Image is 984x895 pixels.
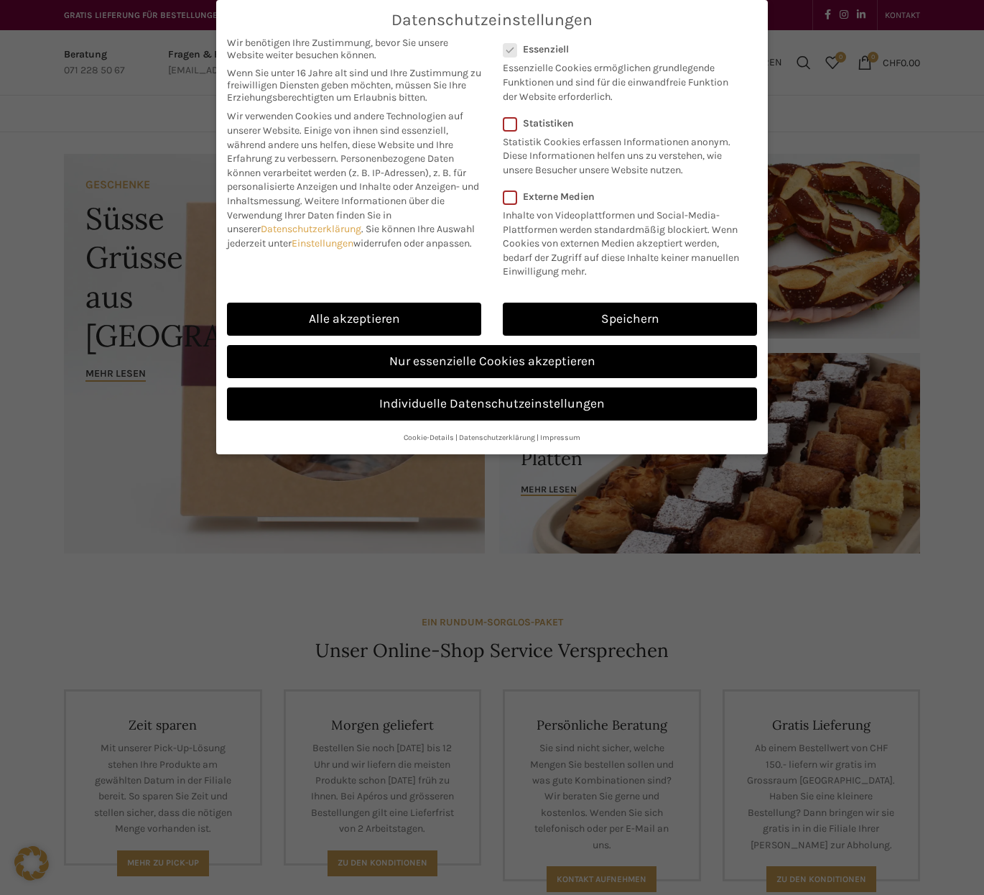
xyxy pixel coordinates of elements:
p: Inhalte von Videoplattformen und Social-Media-Plattformen werden standardmäßig blockiert. Wenn Co... [503,203,748,279]
span: Personenbezogene Daten können verarbeitet werden (z. B. IP-Adressen), z. B. für personalisierte A... [227,152,479,207]
a: Cookie-Details [404,433,454,442]
a: Nur essenzielle Cookies akzeptieren [227,345,757,378]
a: Individuelle Datenschutzeinstellungen [227,387,757,421]
span: Datenschutzeinstellungen [391,11,593,29]
label: Statistiken [503,117,738,129]
span: Wenn Sie unter 16 Jahre alt sind und Ihre Zustimmung zu freiwilligen Diensten geben möchten, müss... [227,67,481,104]
a: Datenschutzerklärung [459,433,535,442]
a: Alle akzeptieren [227,303,481,336]
span: Wir verwenden Cookies und andere Technologien auf unserer Website. Einige von ihnen sind essenzie... [227,110,463,165]
p: Statistik Cookies erfassen Informationen anonym. Diese Informationen helfen uns zu verstehen, wie... [503,129,738,178]
label: Externe Medien [503,191,748,203]
a: Impressum [540,433,580,442]
a: Datenschutzerklärung [261,223,361,235]
a: Einstellungen [292,237,353,249]
span: Sie können Ihre Auswahl jederzeit unter widerrufen oder anpassen. [227,223,475,249]
span: Weitere Informationen über die Verwendung Ihrer Daten finden Sie in unserer . [227,195,445,235]
label: Essenziell [503,43,738,55]
a: Speichern [503,303,757,336]
span: Wir benötigen Ihre Zustimmung, bevor Sie unsere Website weiter besuchen können. [227,37,481,61]
p: Essenzielle Cookies ermöglichen grundlegende Funktionen und sind für die einwandfreie Funktion de... [503,55,738,104]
